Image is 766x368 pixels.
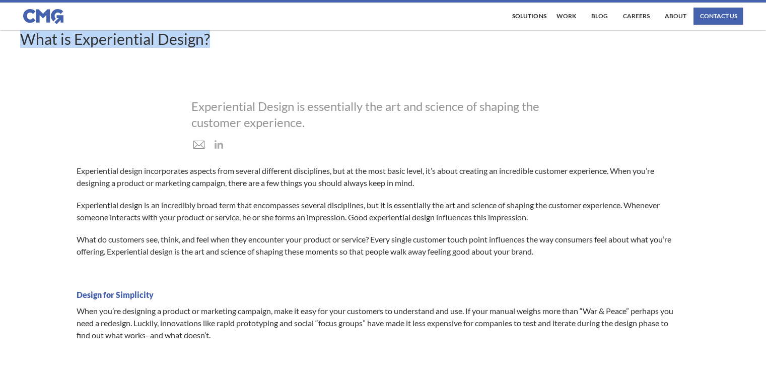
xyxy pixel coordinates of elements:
[77,165,679,189] p: Experiential design incorporates aspects from several different disciplines, but at the most basi...
[77,305,679,341] p: When you’re designing a product or marketing campaign, make it easy for your customers to underst...
[77,290,679,300] h3: Design for Simplicity
[512,13,546,19] div: Solutions
[553,8,578,25] a: work
[620,8,652,25] a: Careers
[191,98,575,131] div: Experiential Design is essentially the art and science of shaping the customer experience.
[77,199,679,223] p: Experiential design is an incredibly broad term that encompasses several disciplines, but it is e...
[588,8,610,25] a: Blog
[192,140,205,150] img: mail icon in grey
[214,139,224,150] img: LinkedIn icon in grey
[662,8,688,25] a: About
[77,268,679,280] p: ‍
[700,13,737,19] div: contact us
[23,9,63,24] img: CMG logo in blue.
[77,233,679,258] p: What do customers see, think, and feel when they encounter your product or service? Every single ...
[77,351,679,363] p: ‍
